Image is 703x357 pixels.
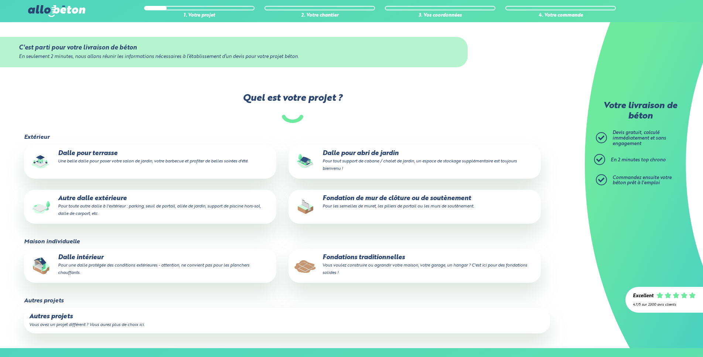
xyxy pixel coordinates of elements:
[28,5,85,17] img: allobéton
[612,130,666,146] span: Devis gratuit, calculé immédiatement et sans engagement
[29,195,271,217] p: Autre dalle extérieure
[505,13,616,18] div: 4. Votre commande
[385,13,495,18] div: 3. Vos coordonnées
[58,204,261,216] small: Pour toute autre dalle à l'extérieur : parking, seuil de portail, allée de jardin, support de pis...
[29,254,271,277] p: Dalle intérieur
[612,175,672,186] span: Commandez ensuite votre béton prêt à l'emploi
[58,159,248,164] small: Une belle dalle pour poser votre salon de jardin, votre barbecue et profiter de belles soirées d'...
[58,263,249,275] small: Pour une dalle protégée des conditions extérieures - attention, ne convient pas pour les plancher...
[323,263,527,275] small: Vous voulez construire ou agrandir votre maison, votre garage, un hangar ? C'est ici pour des fon...
[29,254,53,278] img: final_use.values.inside_slab
[23,93,561,123] label: Quel est votre projet ?
[19,44,449,51] div: C'est parti pour votre livraison de béton
[294,195,536,210] p: Fondation de mur de clôture ou de soutènement
[598,101,683,121] p: Votre livraison de béton
[633,294,653,299] div: Excellent
[24,238,80,245] legend: Maison individuelle
[265,13,375,18] div: 2. Votre chantier
[24,298,64,304] legend: Autres projets
[29,323,144,327] small: Vous avez un projet différent ? Vous aurez plus de choix ici.
[29,150,271,165] p: Dalle pour terrasse
[611,158,666,162] span: En 2 minutes top chrono
[294,254,317,278] img: final_use.values.traditional_fundations
[24,134,50,141] legend: Extérieur
[294,254,536,277] p: Fondations traditionnelles
[29,195,53,219] img: final_use.values.outside_slab
[323,159,517,171] small: Pour tout support de cabane / chalet de jardin, un espace de stockage supplémentaire est toujours...
[323,204,474,209] small: Pour les semelles de muret, les piliers de portail ou les murs de soutènement.
[294,150,317,174] img: final_use.values.garden_shed
[19,54,449,60] div: En seulement 2 minutes, nous allons réunir les informations nécessaires à l’établissement d’un de...
[29,150,53,174] img: final_use.values.terrace
[294,150,536,172] p: Dalle pour abri de jardin
[637,328,695,349] iframe: Help widget launcher
[29,313,545,320] p: Autres projets
[633,303,696,307] div: 4.7/5 sur 2300 avis clients
[294,195,317,219] img: final_use.values.closing_wall_fundation
[144,13,255,18] div: 1. Votre projet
